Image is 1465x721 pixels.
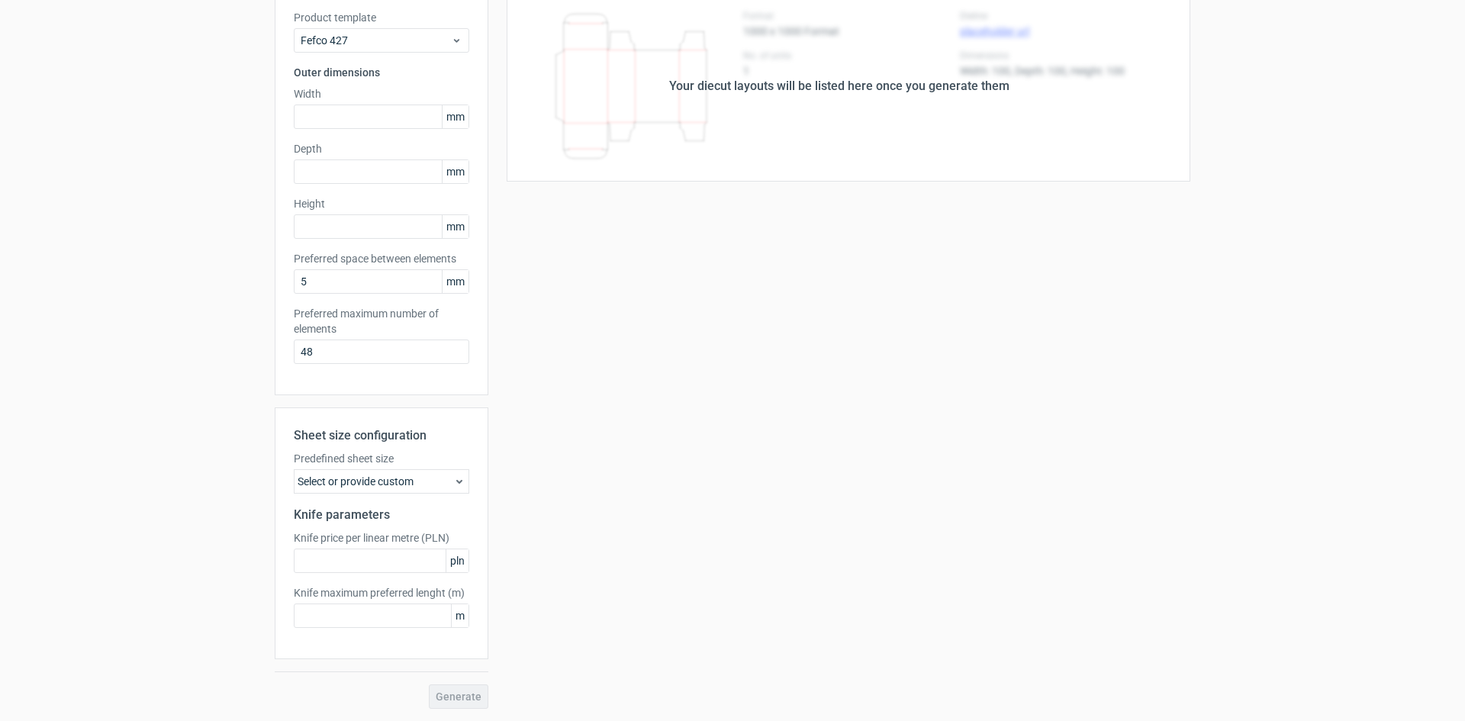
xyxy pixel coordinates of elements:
span: m [451,604,468,627]
label: Preferred maximum number of elements [294,306,469,336]
label: Product template [294,10,469,25]
span: mm [442,105,468,128]
div: Select or provide custom [294,469,469,494]
h3: Outer dimensions [294,65,469,80]
h2: Sheet size configuration [294,426,469,445]
h2: Knife parameters [294,506,469,524]
span: Fefco 427 [301,33,451,48]
label: Height [294,196,469,211]
span: pln [446,549,468,572]
span: mm [442,215,468,238]
label: Knife maximum preferred lenght (m) [294,585,469,600]
div: Your diecut layouts will be listed here once you generate them [669,77,1009,95]
label: Predefined sheet size [294,451,469,466]
label: Depth [294,141,469,156]
span: mm [442,270,468,293]
span: mm [442,160,468,183]
label: Knife price per linear metre (PLN) [294,530,469,546]
label: Width [294,86,469,101]
label: Preferred space between elements [294,251,469,266]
